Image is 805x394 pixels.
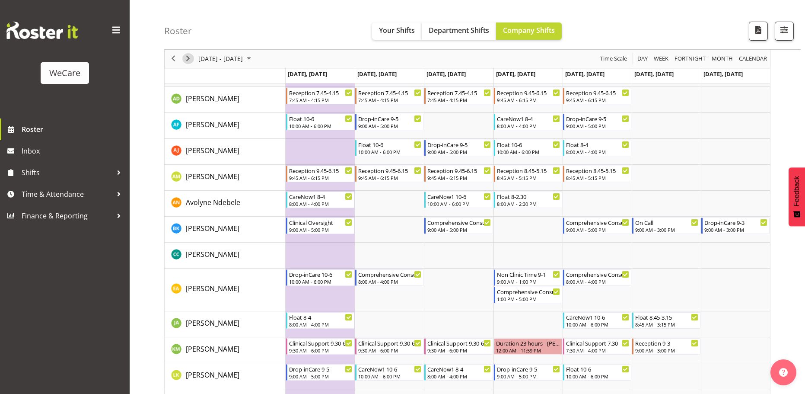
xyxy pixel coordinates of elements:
[286,269,354,286] div: Ena Advincula"s event - Drop-inCare 10-6 Begin From Monday, November 3, 2025 at 10:00:00 AM GMT+1...
[497,270,560,279] div: Non Clinic Time 9-1
[497,365,560,373] div: Drop-inCare 9-5
[563,166,631,182] div: Antonia Mao"s event - Reception 8.45-5.15 Begin From Friday, November 7, 2025 at 8:45:00 AM GMT+1...
[566,166,629,175] div: Reception 8.45-5.15
[566,114,629,123] div: Drop-inCare 9-5
[566,122,629,129] div: 9:00 AM - 5:00 PM
[165,269,286,311] td: Ena Advincula resource
[652,54,670,64] button: Timeline Week
[186,249,239,259] a: [PERSON_NAME]
[355,140,423,156] div: Amy Johannsen"s event - Float 10-6 Begin From Tuesday, November 4, 2025 at 10:00:00 AM GMT+13:00 ...
[286,114,354,130] div: Alex Ferguson"s event - Float 10-6 Begin From Monday, November 3, 2025 at 10:00:00 AM GMT+13:00 E...
[427,365,490,373] div: CareNow1 8-4
[358,88,421,97] div: Reception 7.45-4.15
[427,192,490,201] div: CareNow1 10-6
[497,122,560,129] div: 8:00 AM - 4:00 PM
[358,373,421,380] div: 10:00 AM - 6:00 PM
[165,113,286,139] td: Alex Ferguson resource
[181,50,195,68] div: next period
[165,311,286,337] td: Jane Arps resource
[358,140,421,149] div: Float 10-6
[563,312,631,329] div: Jane Arps"s event - CareNow1 10-6 Begin From Friday, November 7, 2025 at 10:00:00 AM GMT+13:00 En...
[775,22,794,41] button: Filter Shifts
[49,67,80,80] div: WeCare
[789,167,805,226] button: Feedback - Show survey
[22,144,125,157] span: Inbox
[289,166,352,175] div: Reception 9.45-6.15
[566,313,629,321] div: CareNow1 10-6
[355,364,423,381] div: Liandy Kritzinger"s event - CareNow1 10-6 Begin From Tuesday, November 4, 2025 at 10:00:00 AM GMT...
[566,148,629,155] div: 8:00 AM - 4:00 PM
[711,54,734,64] span: Month
[289,226,352,233] div: 9:00 AM - 5:00 PM
[566,321,629,328] div: 10:00 AM - 6:00 PM
[426,70,466,78] span: [DATE], [DATE]
[165,191,286,217] td: Avolyne Ndebele resource
[497,166,560,175] div: Reception 8.45-5.15
[566,347,629,354] div: 7:30 AM - 4:00 PM
[494,269,562,286] div: Ena Advincula"s event - Non Clinic Time 9-1 Begin From Thursday, November 6, 2025 at 9:00:00 AM G...
[566,88,629,97] div: Reception 9.45-6.15
[286,218,354,234] div: Brian Ko"s event - Clinical Oversight Begin From Monday, November 3, 2025 at 9:00:00 AM GMT+13:00...
[289,313,352,321] div: Float 8-4
[358,122,421,129] div: 9:00 AM - 5:00 PM
[186,171,239,182] a: [PERSON_NAME]
[565,70,605,78] span: [DATE], [DATE]
[494,88,562,104] div: Aleea Devenport"s event - Reception 9.45-6.15 Begin From Thursday, November 6, 2025 at 9:45:00 AM...
[186,119,239,130] a: [PERSON_NAME]
[424,192,493,208] div: Avolyne Ndebele"s event - CareNow1 10-6 Begin From Wednesday, November 5, 2025 at 10:00:00 AM GMT...
[358,174,421,181] div: 9:45 AM - 6:15 PM
[289,122,352,129] div: 10:00 AM - 6:00 PM
[358,278,421,285] div: 8:00 AM - 4:00 PM
[494,166,562,182] div: Antonia Mao"s event - Reception 8.45-5.15 Begin From Thursday, November 6, 2025 at 8:45:00 AM GMT...
[497,174,560,181] div: 8:45 AM - 5:15 PM
[599,54,629,64] button: Time Scale
[427,148,490,155] div: 9:00 AM - 5:00 PM
[289,321,352,328] div: 8:00 AM - 4:00 PM
[358,96,421,103] div: 7:45 AM - 4:15 PM
[497,96,560,103] div: 9:45 AM - 6:15 PM
[496,339,560,347] div: Duration 23 hours - [PERSON_NAME]
[358,148,421,155] div: 10:00 AM - 6:00 PM
[566,174,629,181] div: 8:45 AM - 5:15 PM
[168,54,179,64] button: Previous
[793,176,801,206] span: Feedback
[355,114,423,130] div: Alex Ferguson"s event - Drop-inCare 9-5 Begin From Tuesday, November 4, 2025 at 9:00:00 AM GMT+13...
[22,166,112,179] span: Shifts
[427,218,490,227] div: Comprehensive Consult 9-5
[358,365,421,373] div: CareNow1 10-6
[286,312,354,329] div: Jane Arps"s event - Float 8-4 Begin From Monday, November 3, 2025 at 8:00:00 AM GMT+13:00 Ends At...
[289,347,352,354] div: 9:30 AM - 6:00 PM
[494,338,562,355] div: Kishendri Moodley"s event - Duration 23 hours - Kishendri Moodley Begin From Thursday, November 6...
[186,146,239,155] span: [PERSON_NAME]
[497,114,560,123] div: CareNow1 8-4
[289,365,352,373] div: Drop-inCare 9-5
[289,278,352,285] div: 10:00 AM - 6:00 PM
[186,93,239,104] a: [PERSON_NAME]
[635,347,698,354] div: 9:00 AM - 3:00 PM
[286,364,354,381] div: Liandy Kritzinger"s event - Drop-inCare 9-5 Begin From Monday, November 3, 2025 at 9:00:00 AM GMT...
[358,114,421,123] div: Drop-inCare 9-5
[182,54,194,64] button: Next
[653,54,669,64] span: Week
[355,166,423,182] div: Antonia Mao"s event - Reception 9.45-6.15 Begin From Tuesday, November 4, 2025 at 9:45:00 AM GMT+...
[165,139,286,165] td: Amy Johannsen resource
[635,218,698,227] div: On Call
[424,218,493,234] div: Brian Ko"s event - Comprehensive Consult 9-5 Begin From Wednesday, November 5, 2025 at 9:00:00 AM...
[197,54,244,64] span: [DATE] - [DATE]
[566,218,629,227] div: Comprehensive Consult 9-5
[566,365,629,373] div: Float 10-6
[749,22,768,41] button: Download a PDF of the roster according to the set date range.
[494,114,562,130] div: Alex Ferguson"s event - CareNow1 8-4 Begin From Thursday, November 6, 2025 at 8:00:00 AM GMT+13:0...
[186,344,239,354] a: [PERSON_NAME]
[497,200,560,207] div: 8:00 AM - 2:30 PM
[566,226,629,233] div: 9:00 AM - 5:00 PM
[186,370,239,380] a: [PERSON_NAME]
[424,88,493,104] div: Aleea Devenport"s event - Reception 7.45-4.15 Begin From Wednesday, November 5, 2025 at 7:45:00 A...
[566,373,629,380] div: 10:00 AM - 6:00 PM
[165,337,286,363] td: Kishendri Moodley resource
[427,166,490,175] div: Reception 9.45-6.15
[186,94,239,103] span: [PERSON_NAME]
[372,22,422,40] button: Your Shifts
[286,338,354,355] div: Kishendri Moodley"s event - Clinical Support 9.30-6 Begin From Monday, November 3, 2025 at 9:30:0...
[632,338,700,355] div: Kishendri Moodley"s event - Reception 9-3 Begin From Saturday, November 8, 2025 at 9:00:00 AM GMT...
